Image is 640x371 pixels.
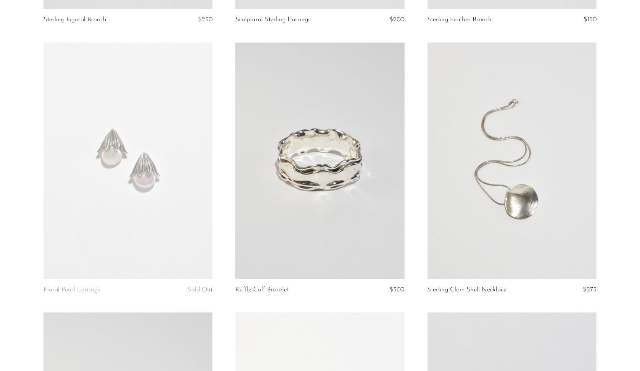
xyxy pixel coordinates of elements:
span: Sold Out [188,286,212,293]
span: $275 [583,286,597,293]
a: Sterling Clam Shell Necklace [428,286,507,293]
span: $200 [390,16,405,23]
a: Sterling Figural Brooch [43,16,106,23]
a: Floral Pearl Earrings [43,286,100,293]
a: Ruffle Cuff Bracelet [235,286,289,293]
span: $150 [584,16,597,23]
span: $300 [390,286,405,293]
a: Sculptural Sterling Earrings [235,16,310,23]
a: Sterling Feather Brooch [428,16,492,23]
span: $250 [198,16,212,23]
